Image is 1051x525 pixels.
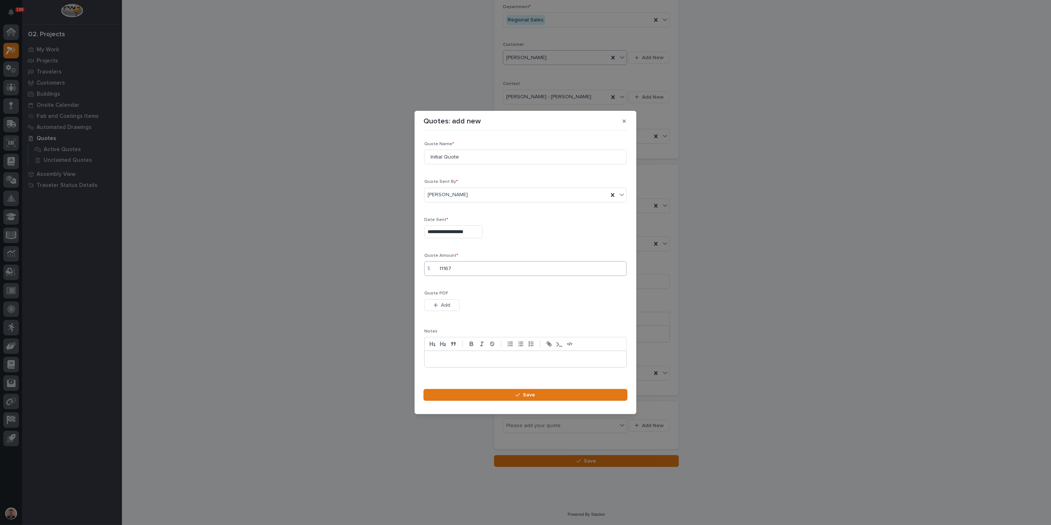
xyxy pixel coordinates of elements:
button: Add [424,299,460,311]
button: Save [424,389,627,401]
span: Add [441,302,450,308]
span: Save [523,392,535,398]
span: [PERSON_NAME] [428,191,468,199]
span: Quote Amount [424,253,458,258]
span: Date Sent [424,218,448,222]
span: Quote PDF [424,291,448,296]
span: Quote Name [424,142,454,146]
span: Quote Sent By [424,180,458,184]
p: Quotes: add new [424,117,481,126]
div: $ [424,261,439,276]
span: Notes [424,329,438,334]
